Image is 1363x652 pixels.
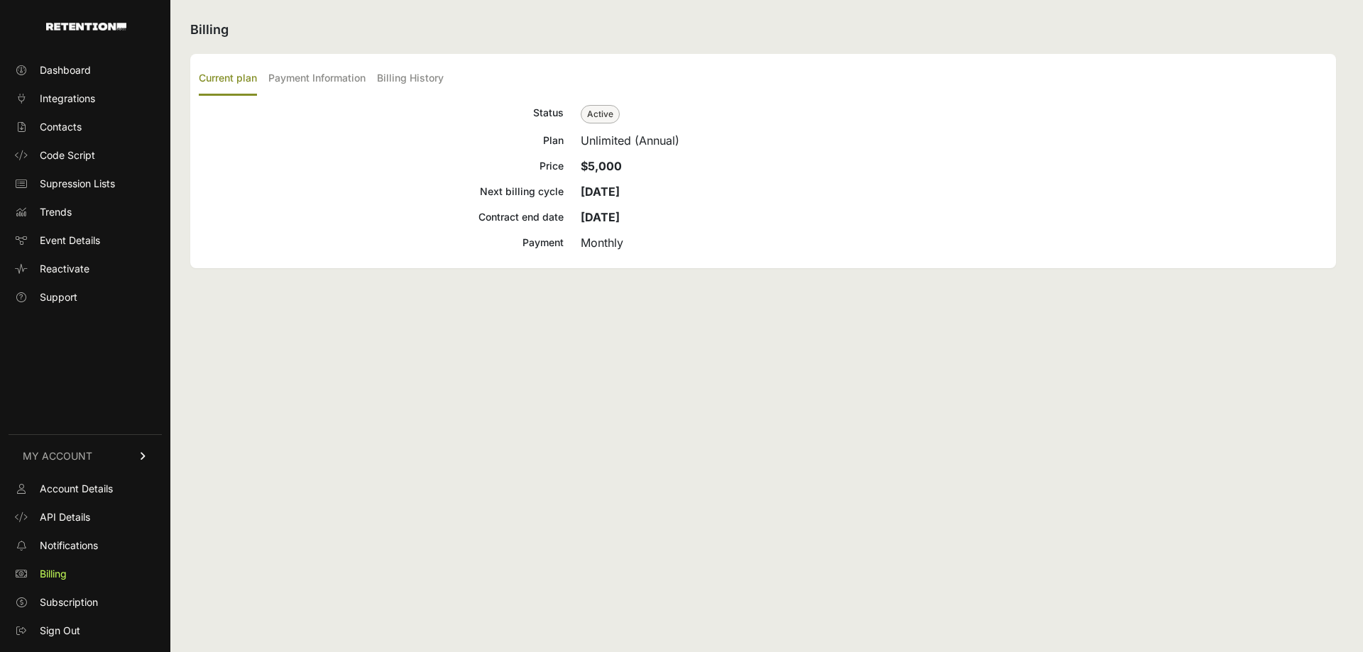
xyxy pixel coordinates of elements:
span: Sign Out [40,624,80,638]
a: Support [9,286,162,309]
span: MY ACCOUNT [23,449,92,463]
div: Plan [199,132,564,149]
strong: [DATE] [581,210,620,224]
span: Supression Lists [40,177,115,191]
a: Billing [9,563,162,585]
a: Contacts [9,116,162,138]
span: Account Details [40,482,113,496]
a: Account Details [9,477,162,500]
span: Dashboard [40,63,91,77]
a: Event Details [9,229,162,252]
div: Payment [199,234,564,251]
a: Sign Out [9,619,162,642]
a: Supression Lists [9,172,162,195]
div: Status [199,104,564,123]
span: Contacts [40,120,82,134]
span: Subscription [40,595,98,609]
span: Billing [40,567,67,581]
a: Trends [9,201,162,223]
a: Integrations [9,87,162,110]
span: Event Details [40,233,100,248]
label: Payment Information [268,62,366,96]
span: Active [581,105,620,123]
span: Reactivate [40,262,89,276]
div: Monthly [581,234,1328,251]
strong: $5,000 [581,159,622,173]
span: Notifications [40,538,98,553]
a: Dashboard [9,59,162,82]
a: MY ACCOUNT [9,434,162,477]
div: Unlimited (Annual) [581,132,1328,149]
a: Code Script [9,144,162,167]
div: Next billing cycle [199,183,564,200]
a: Reactivate [9,258,162,280]
a: Notifications [9,534,162,557]
span: API Details [40,510,90,524]
div: Contract end date [199,209,564,226]
strong: [DATE] [581,184,620,199]
img: Retention.com [46,23,126,31]
a: API Details [9,506,162,529]
label: Billing History [377,62,444,96]
h2: Billing [190,20,1336,40]
span: Trends [40,205,72,219]
label: Current plan [199,62,257,96]
div: Price [199,158,564,175]
span: Support [40,290,77,304]
a: Subscription [9,591,162,614]
span: Code Script [40,148,95,162]
span: Integrations [40,92,95,106]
